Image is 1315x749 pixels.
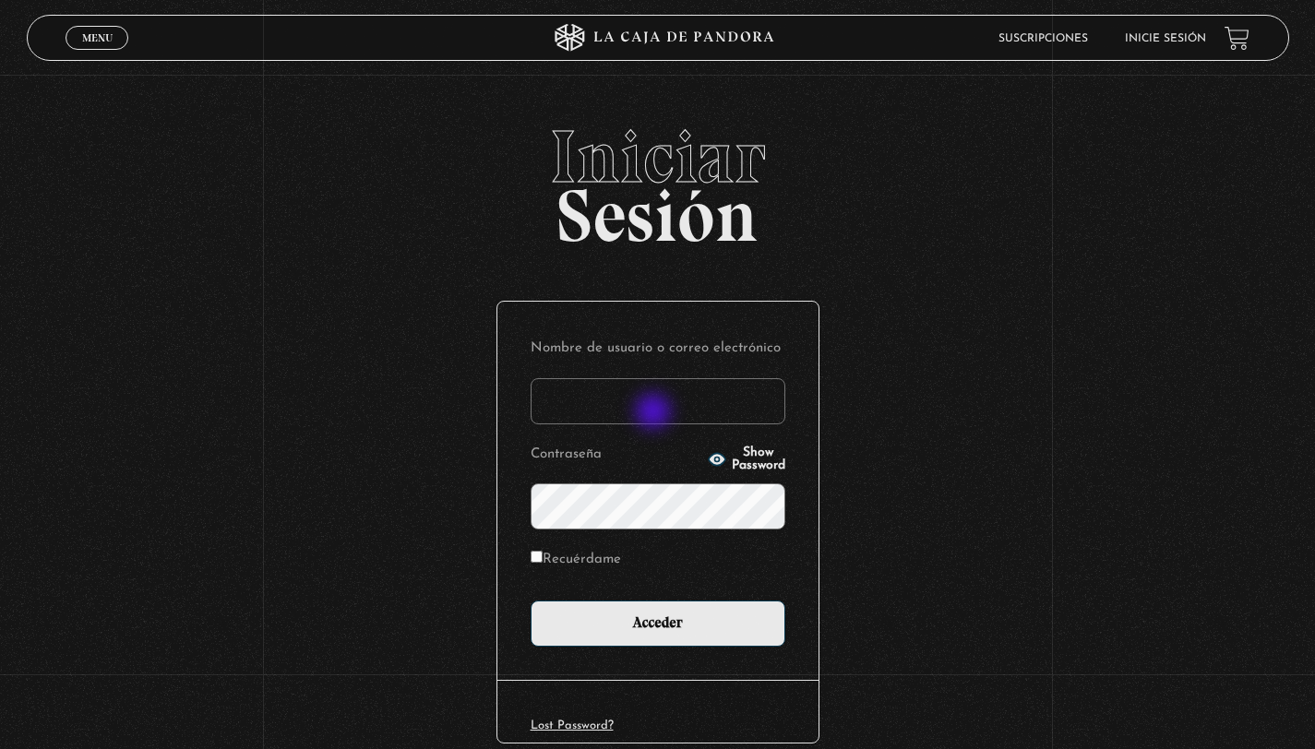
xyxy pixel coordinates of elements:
[1125,33,1206,44] a: Inicie sesión
[531,551,543,563] input: Recuérdame
[27,120,1289,194] span: Iniciar
[531,546,621,575] label: Recuérdame
[708,446,785,472] button: Show Password
[531,335,785,363] label: Nombre de usuario o correo electrónico
[531,441,702,470] label: Contraseña
[76,48,119,61] span: Cerrar
[998,33,1088,44] a: Suscripciones
[531,719,614,731] a: Lost Password?
[82,32,113,43] span: Menu
[531,600,785,647] input: Acceder
[732,446,785,472] span: Show Password
[27,120,1289,238] h2: Sesión
[1225,26,1249,51] a: View your shopping cart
